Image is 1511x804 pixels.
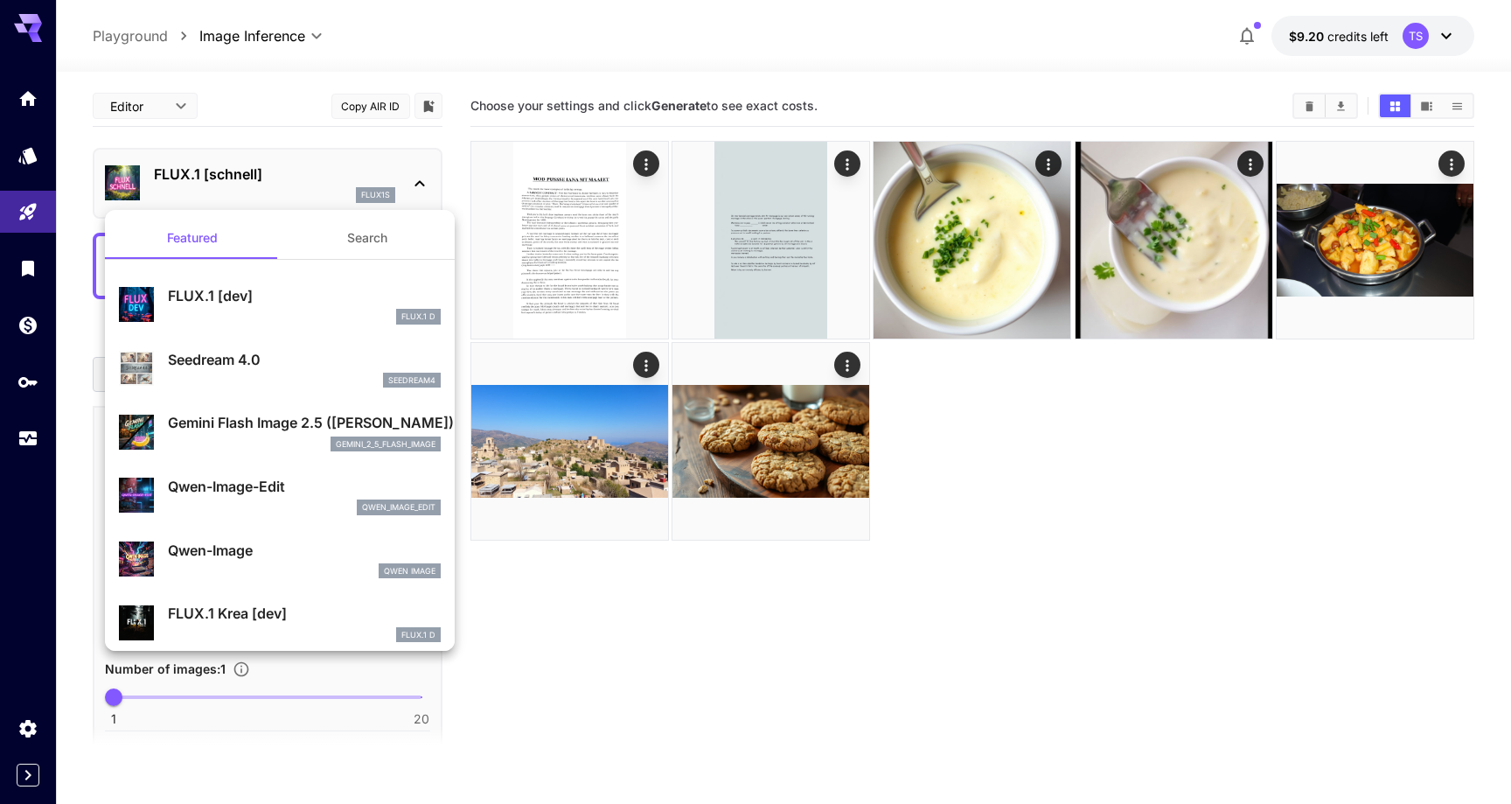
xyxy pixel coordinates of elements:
p: Seedream 4.0 [168,349,441,370]
p: Qwen Image [384,565,435,577]
p: seedream4 [388,374,435,387]
p: FLUX.1 [dev] [168,285,441,306]
p: Qwen-Image-Edit [168,476,441,497]
div: Seedream 4.0seedream4 [119,342,441,395]
p: FLUX.1 D [401,311,435,323]
p: FLUX.1 Krea [dev] [168,603,441,624]
div: Gemini Flash Image 2.5 ([PERSON_NAME])gemini_2_5_flash_image [119,405,441,458]
button: Featured [105,217,280,259]
p: gemini_2_5_flash_image [336,438,435,451]
div: FLUX.1 Krea [dev]FLUX.1 D [119,596,441,649]
div: FLUX.1 [dev]FLUX.1 D [119,278,441,332]
p: FLUX.1 D [401,629,435,641]
button: Search [280,217,455,259]
p: qwen_image_edit [362,501,435,514]
div: Qwen-Image-Editqwen_image_edit [119,469,441,522]
div: Qwen-ImageQwen Image [119,533,441,586]
p: Gemini Flash Image 2.5 ([PERSON_NAME]) [168,412,441,433]
p: Qwen-Image [168,540,441,561]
